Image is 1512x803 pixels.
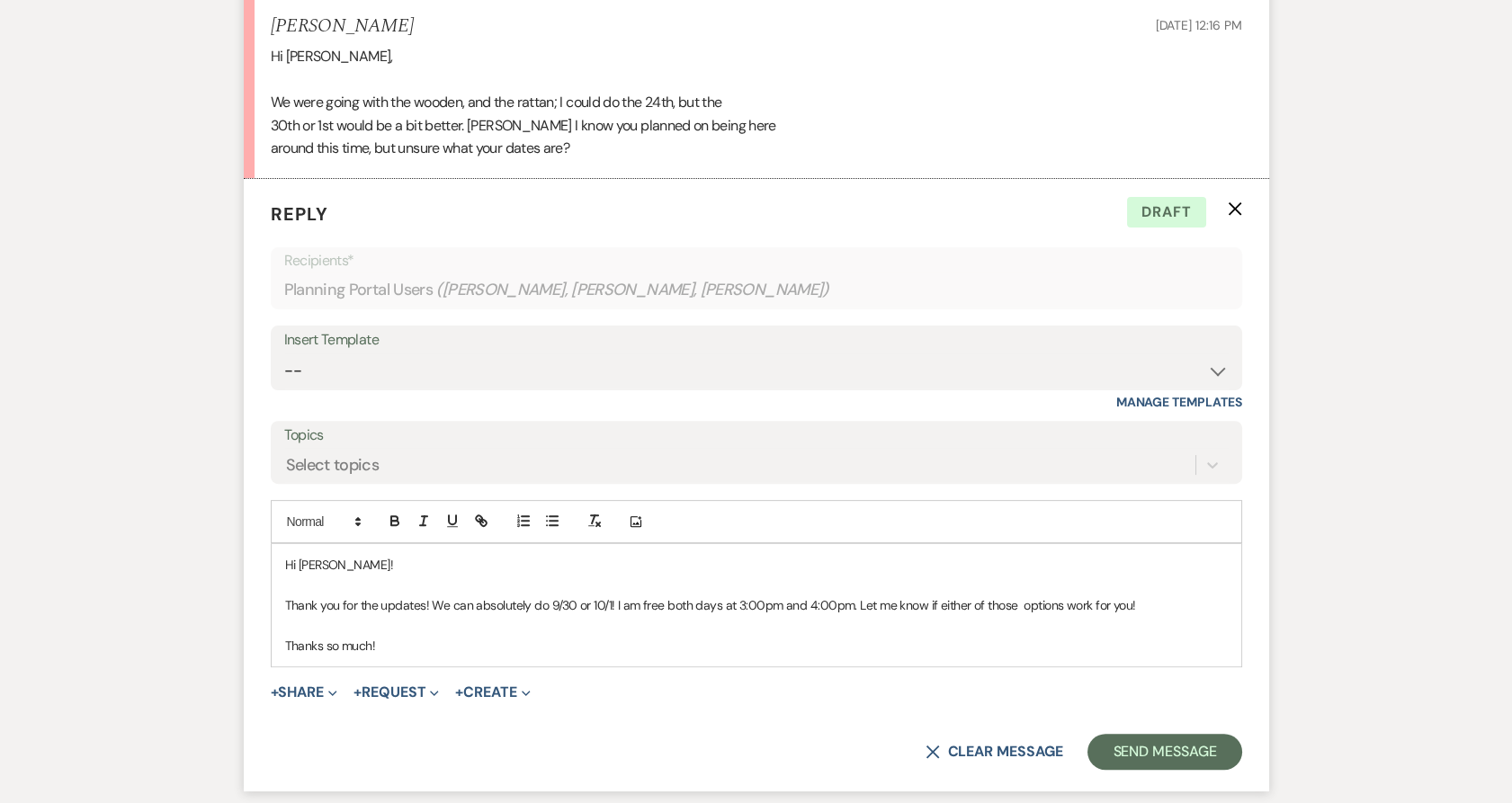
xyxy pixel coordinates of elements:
button: Share [271,685,338,700]
span: [DATE] 12:16 PM [1156,17,1242,33]
div: Select topics [286,453,380,477]
span: ( [PERSON_NAME], [PERSON_NAME], [PERSON_NAME] ) [436,278,829,302]
button: Send Message [1087,734,1241,770]
p: Thanks so much! [285,636,1228,656]
button: Request [353,685,439,700]
p: Thank you for the updates! We can absolutely do 9/30 or 10/1! I am free both days at 3:00pm and 4... [285,595,1228,615]
span: + [271,685,279,700]
span: + [353,685,362,700]
button: Create [455,685,530,700]
p: Recipients* [284,249,1229,272]
span: Draft [1127,197,1206,228]
span: Reply [271,202,328,226]
div: Planning Portal Users [284,272,1229,308]
div: Insert Template [284,327,1229,353]
label: Topics [284,423,1229,449]
h5: [PERSON_NAME] [271,15,414,38]
button: Clear message [926,745,1062,759]
a: Manage Templates [1116,394,1242,410]
span: + [455,685,463,700]
div: Hi [PERSON_NAME], We were going with the wooden, and the rattan; I could do the 24th, but the 30t... [271,45,1242,160]
p: Hi [PERSON_NAME]! [285,555,1228,575]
